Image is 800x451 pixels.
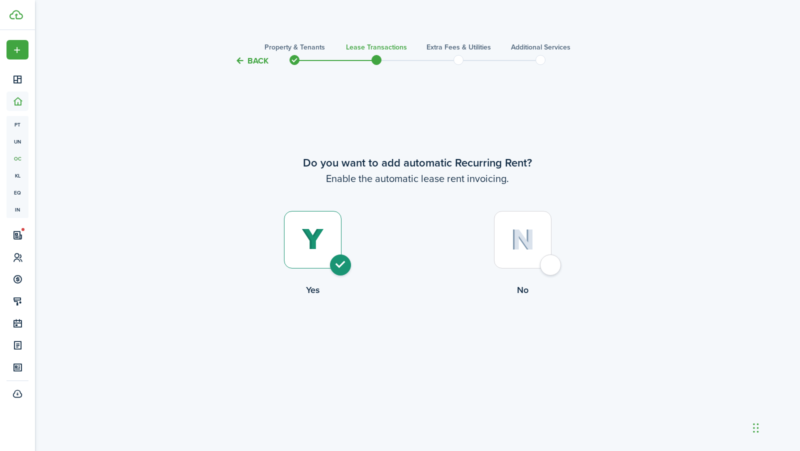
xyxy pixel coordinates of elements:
[301,228,324,250] img: Yes (selected)
[511,42,570,52] h3: Additional Services
[6,40,28,59] button: Open menu
[6,201,28,218] a: in
[426,42,491,52] h3: Extra fees & Utilities
[6,116,28,133] a: pt
[264,42,325,52] h3: Property & Tenants
[511,229,534,250] img: No
[207,171,627,186] wizard-step-header-description: Enable the automatic lease rent invoicing.
[417,283,627,296] control-radio-card-title: No
[6,184,28,201] a: eq
[9,10,23,19] img: TenantCloud
[6,133,28,150] a: un
[235,55,268,66] button: Back
[6,167,28,184] a: kl
[346,42,407,52] h3: Lease Transactions
[207,154,627,171] wizard-step-header-title: Do you want to add automatic Recurring Rent?
[207,283,417,296] control-radio-card-title: Yes
[629,343,800,451] iframe: Chat Widget
[6,150,28,167] a: oc
[753,413,759,443] div: Drag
